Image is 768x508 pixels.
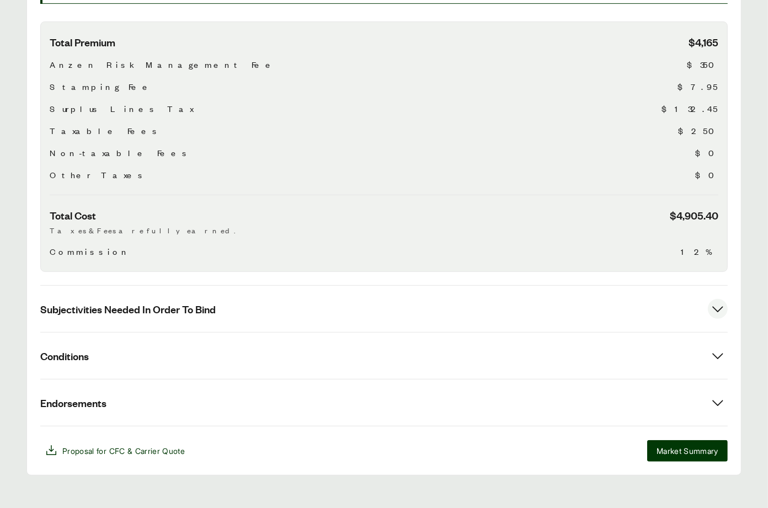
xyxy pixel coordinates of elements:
span: $4,165 [689,35,718,49]
span: Endorsements [40,396,106,410]
span: $0 [695,168,718,181]
span: $4,905.40 [670,208,718,222]
span: Taxable Fees [50,124,161,137]
button: Proposal for CFC & Carrier Quote [40,440,189,462]
span: Subjectivities Needed In Order To Bind [40,302,216,316]
span: $0 [695,146,718,159]
span: $132.45 [662,102,718,115]
span: CFC [109,446,125,456]
span: Total Premium [50,35,115,49]
span: Stamping Fee [50,80,153,93]
p: Taxes & Fees are fully earned. [50,224,718,236]
span: $350 [687,58,718,71]
span: Market Summary [657,445,718,457]
button: Market Summary [647,440,728,462]
span: Commission [50,245,131,258]
button: Conditions [40,333,728,379]
span: Proposal for [62,445,185,457]
span: Surplus Lines Tax [50,102,193,115]
span: & Carrier Quote [127,446,185,456]
span: Other Taxes [50,168,147,181]
button: Subjectivities Needed In Order To Bind [40,286,728,332]
span: Total Cost [50,208,96,222]
span: Non-taxable Fees [50,146,191,159]
span: $250 [678,124,718,137]
span: 12% [681,245,718,258]
span: Anzen Risk Management Fee [50,58,276,71]
span: Conditions [40,349,89,363]
button: Endorsements [40,379,728,426]
span: $7.95 [678,80,718,93]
